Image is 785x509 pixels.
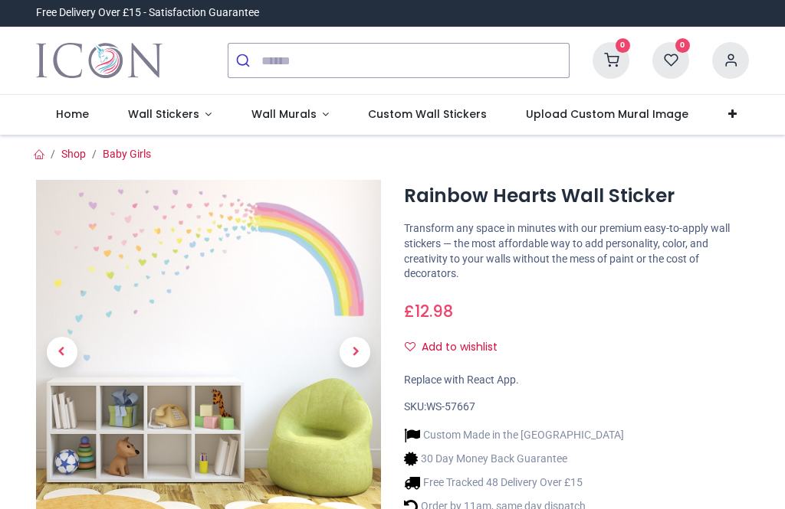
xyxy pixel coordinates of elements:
a: Next [330,232,382,473]
p: Transform any space in minutes with our premium easy-to-apply wall stickers — the most affordable... [404,221,749,281]
div: SKU: [404,400,749,415]
span: Wall Stickers [128,106,199,122]
sup: 0 [675,38,690,53]
a: Wall Murals [232,95,349,135]
a: Previous [36,232,88,473]
span: Upload Custom Mural Image [526,106,688,122]
span: Next [340,337,370,367]
button: Submit [228,44,261,77]
span: Previous [47,337,77,367]
li: Free Tracked 48 Delivery Over £15 [404,475,624,491]
span: Home [56,106,89,122]
div: Free Delivery Over £15 - Satisfaction Guarantee [36,5,259,21]
a: Wall Stickers [108,95,232,135]
i: Add to wishlist [405,341,415,352]
button: Add to wishlistAdd to wishlist [404,334,511,361]
span: Wall Murals [251,106,317,122]
iframe: Customer reviews powered by Trustpilot [427,5,749,21]
span: 12.98 [415,300,453,322]
span: £ [404,300,453,322]
a: 0 [593,54,629,66]
img: Icon Wall Stickers [36,39,163,82]
span: Custom Wall Stickers [368,106,487,122]
span: WS-57667 [426,400,475,413]
a: Logo of Icon Wall Stickers [36,39,163,82]
sup: 0 [616,38,630,53]
div: Replace with React App. [404,373,749,388]
li: 30 Day Money Back Guarantee [404,451,624,467]
li: Custom Made in the [GEOGRAPHIC_DATA] [404,427,624,443]
a: Baby Girls [103,148,151,160]
h1: Rainbow Hearts Wall Sticker [404,183,749,209]
a: 0 [652,54,689,66]
a: Shop [61,148,86,160]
